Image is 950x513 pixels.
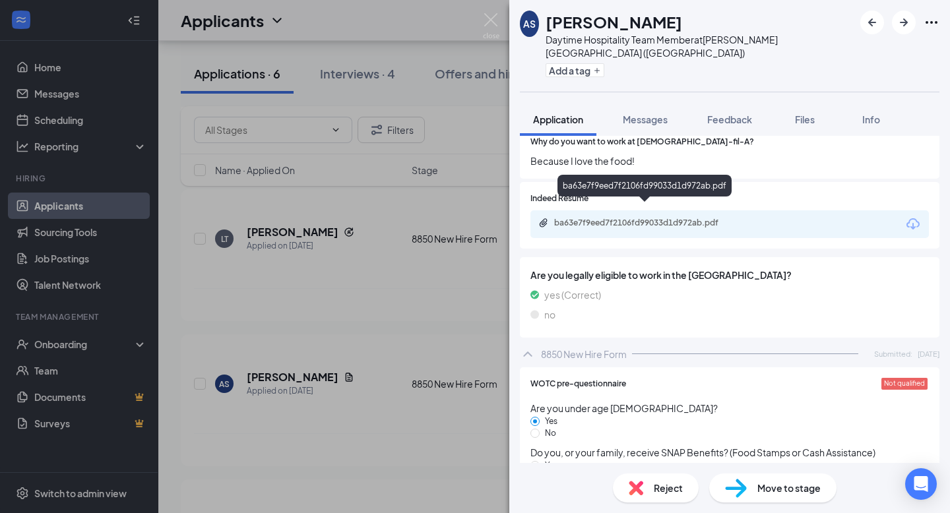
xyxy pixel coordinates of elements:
span: Why do you want to work at [DEMOGRAPHIC_DATA]-fil-A? [530,136,754,148]
button: ArrowLeftNew [860,11,884,34]
span: Because I love the food! [530,154,929,168]
div: ba63e7f9eed7f2106fd99033d1d972ab.pdf [557,175,732,196]
div: Open Intercom Messenger [905,468,937,500]
span: No [540,428,561,438]
span: no [544,307,555,322]
span: Info [862,113,880,125]
svg: Download [905,216,921,232]
span: Feedback [707,113,752,125]
h1: [PERSON_NAME] [546,11,682,33]
div: AS [523,17,536,30]
div: 8850 New Hire Form [541,347,627,361]
span: Do you, or your family, receive SNAP Benefits? (Food Stamps or Cash Assistance) [530,445,929,460]
div: ba63e7f9eed7f2106fd99033d1d972ab.pdf [554,218,739,228]
span: Submitted: [874,348,912,359]
svg: ArrowLeftNew [864,15,880,30]
span: Are you under age [DEMOGRAPHIC_DATA]? [530,401,929,415]
div: Daytime Hospitality Team Member at [PERSON_NAME][GEOGRAPHIC_DATA] ([GEOGRAPHIC_DATA]) [546,33,854,59]
span: Are you legally eligible to work in the [GEOGRAPHIC_DATA]? [530,268,929,282]
span: Application [533,113,583,125]
span: WOTC pre-questionnaire [530,378,626,390]
span: yes (Correct) [544,287,601,302]
span: Yes [540,460,563,470]
span: Files [795,113,815,125]
svg: Paperclip [538,218,549,228]
svg: Ellipses [924,15,939,30]
svg: ArrowRight [896,15,912,30]
svg: Plus [593,67,601,75]
span: Messages [623,113,668,125]
span: Yes [540,416,563,426]
span: Indeed Resume [530,193,588,205]
a: Paperclipba63e7f9eed7f2106fd99033d1d972ab.pdf [538,218,752,230]
button: PlusAdd a tag [546,63,604,77]
span: Move to stage [757,481,821,495]
span: Not qualified [884,378,925,389]
span: [DATE] [918,348,939,359]
button: ArrowRight [892,11,916,34]
span: Reject [654,481,683,495]
svg: ChevronUp [520,346,536,362]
